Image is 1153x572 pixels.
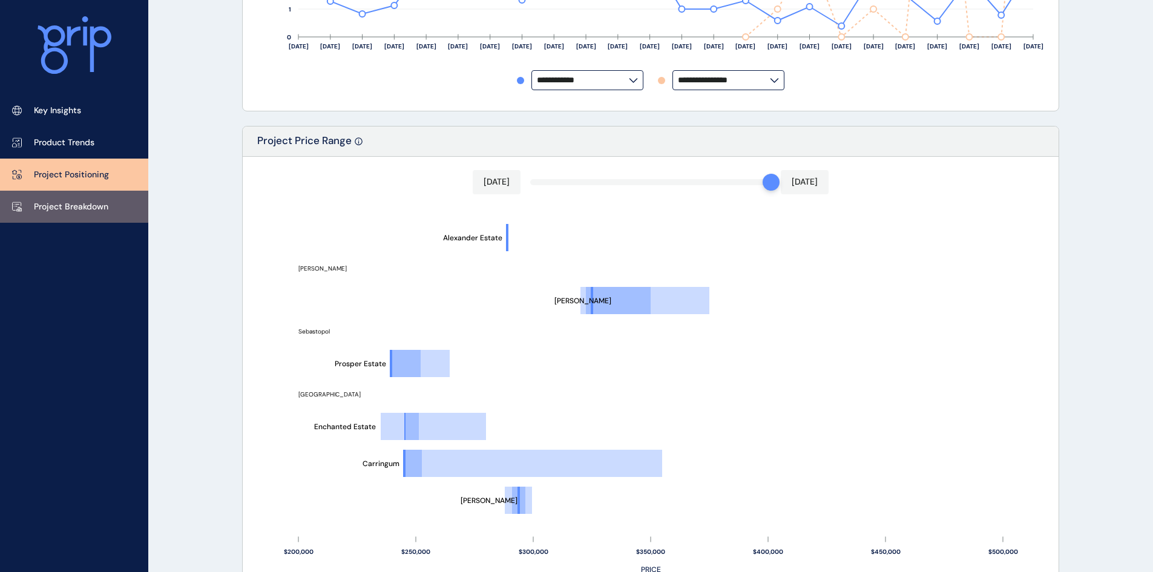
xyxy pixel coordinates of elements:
text: 1 [289,5,291,13]
text: [GEOGRAPHIC_DATA] [298,390,361,398]
text: [DATE] [576,42,596,50]
text: [DATE] [384,42,404,50]
p: [DATE] [792,176,818,188]
text: [DATE] [544,42,564,50]
text: [PERSON_NAME] [298,265,347,272]
text: [PERSON_NAME] [461,496,517,505]
text: Carringum [363,459,399,468]
text: [DATE] [767,42,787,50]
text: [DATE] [512,42,532,50]
text: $300,000 [519,548,548,556]
p: [DATE] [484,176,510,188]
text: [DATE] [448,42,468,50]
text: [DATE] [289,42,309,50]
text: [DATE] [672,42,692,50]
text: [DATE] [320,42,340,50]
p: Project Positioning [34,169,109,181]
text: [DATE] [640,42,660,50]
text: [DATE] [927,42,947,50]
p: Product Trends [34,137,94,149]
text: [DATE] [608,42,628,50]
text: [DATE] [704,42,724,50]
text: [DATE] [416,42,436,50]
text: Prosper Estate [335,359,386,369]
p: Project Breakdown [34,201,108,213]
text: $400,000 [753,548,783,556]
text: Enchanted Estate [314,422,376,432]
text: [DATE] [959,42,979,50]
text: [DATE] [800,42,820,50]
p: Project Price Range [257,134,352,156]
text: $500,000 [988,548,1018,556]
text: $200,000 [284,548,314,556]
text: [DATE] [1023,42,1043,50]
text: [DATE] [895,42,915,50]
text: [DATE] [735,42,755,50]
text: $450,000 [871,548,901,556]
text: $250,000 [401,548,430,556]
text: 0 [287,33,291,41]
text: [DATE] [991,42,1011,50]
text: [DATE] [864,42,884,50]
text: Sebastopol [298,327,330,335]
p: Key Insights [34,105,81,117]
text: [PERSON_NAME] [554,296,611,306]
text: Alexander Estate [443,233,502,243]
text: [DATE] [832,42,852,50]
text: [DATE] [352,42,372,50]
text: $350,000 [636,548,665,556]
text: [DATE] [480,42,500,50]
